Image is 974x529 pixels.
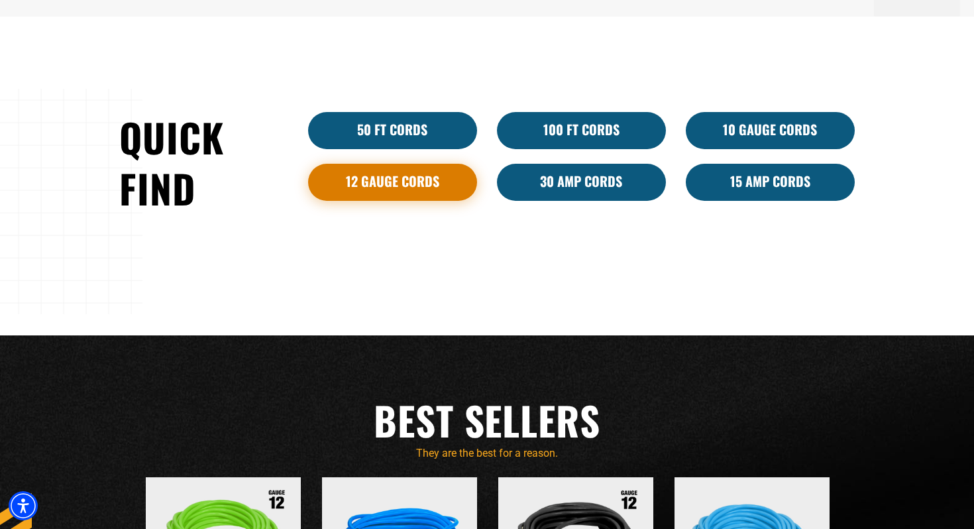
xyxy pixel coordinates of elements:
[686,112,855,149] a: 10 Gauge Cords
[9,491,38,520] div: Accessibility Menu
[119,395,855,445] h2: Best Sellers
[119,445,855,461] p: They are the best for a reason.
[119,112,288,213] h2: Quick Find
[686,164,855,201] a: 15 Amp Cords
[308,164,477,201] a: 12 Gauge Cords
[308,112,477,149] a: 50 ft cords
[497,164,666,201] a: 30 Amp Cords
[497,112,666,149] a: 100 Ft Cords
